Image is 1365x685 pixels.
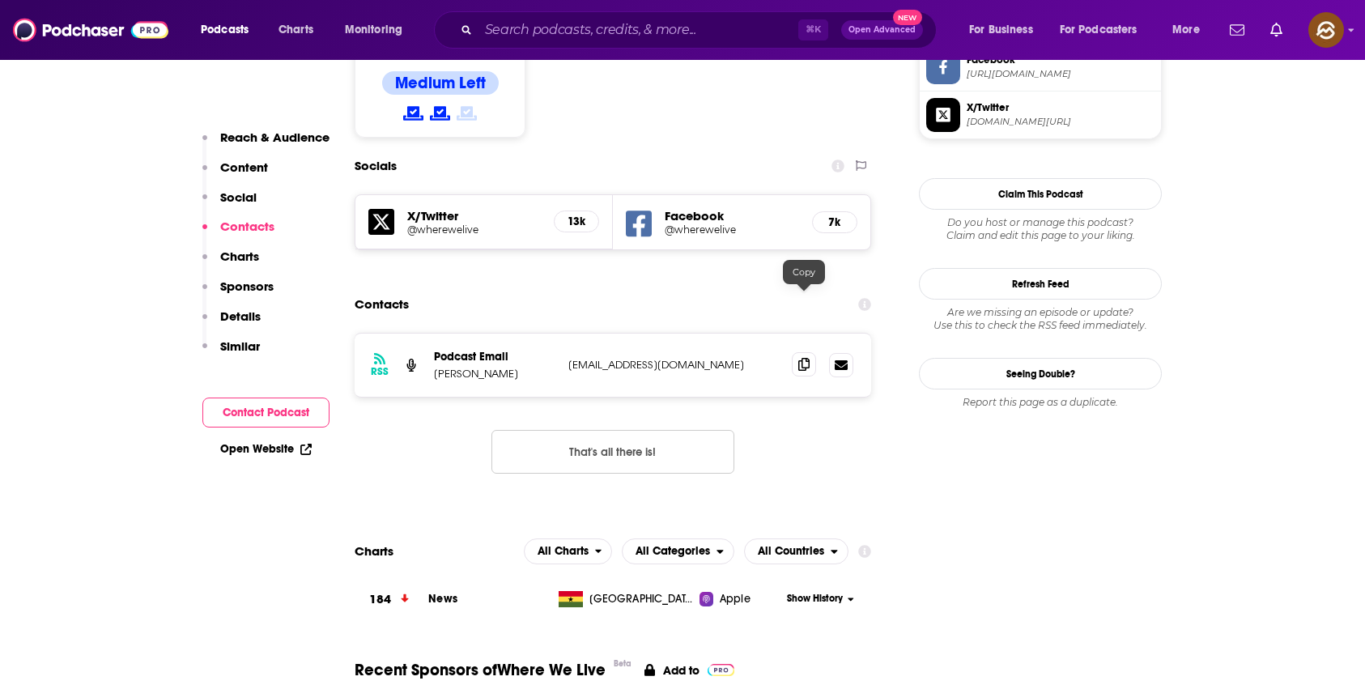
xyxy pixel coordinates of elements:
[568,215,585,228] h5: 13k
[449,11,952,49] div: Search podcasts, credits, & more...
[919,216,1162,229] span: Do you host or manage this podcast?
[967,116,1155,128] span: twitter.com/wherewelive
[220,442,312,456] a: Open Website
[434,350,555,364] p: Podcast Email
[958,17,1053,43] button: open menu
[826,215,844,229] h5: 7k
[491,430,734,474] button: Nothing here.
[552,591,700,607] a: [GEOGRAPHIC_DATA]
[919,306,1162,332] div: Are we missing an episode or update? Use this to check the RSS feed immediately.
[622,538,734,564] button: open menu
[614,658,631,669] div: Beta
[700,591,781,607] a: Apple
[636,546,710,557] span: All Categories
[919,268,1162,300] button: Refresh Feed
[334,17,423,43] button: open menu
[919,178,1162,210] button: Claim This Podcast
[355,151,397,181] h2: Socials
[220,130,330,145] p: Reach & Audience
[787,592,843,606] span: Show History
[434,367,555,381] p: [PERSON_NAME]
[783,260,825,284] div: Copy
[893,10,922,25] span: New
[744,538,848,564] h2: Countries
[355,289,409,320] h2: Contacts
[589,591,695,607] span: Ghana
[798,19,828,40] span: ⌘ K
[926,50,1155,84] a: Facebook[URL][DOMAIN_NAME]
[202,189,257,219] button: Social
[758,546,824,557] span: All Countries
[919,358,1162,389] a: Seeing Double?
[1060,19,1137,41] span: For Podcasters
[345,19,402,41] span: Monitoring
[538,546,589,557] span: All Charts
[708,664,734,676] img: Pro Logo
[355,577,428,622] a: 184
[202,279,274,308] button: Sponsors
[189,17,270,43] button: open menu
[220,249,259,264] p: Charts
[848,26,916,34] span: Open Advanced
[220,160,268,175] p: Content
[202,398,330,428] button: Contact Podcast
[268,17,323,43] a: Charts
[201,19,249,41] span: Podcasts
[969,19,1033,41] span: For Business
[355,660,606,680] span: Recent Sponsors of Where We Live
[720,591,751,607] span: Apple
[841,20,923,40] button: Open AdvancedNew
[967,100,1155,115] span: X/Twitter
[1049,17,1161,43] button: open menu
[622,538,734,564] h2: Categories
[279,19,313,41] span: Charts
[1264,16,1289,44] a: Show notifications dropdown
[1161,17,1220,43] button: open menu
[967,68,1155,80] span: https://www.facebook.com/wherewelive
[665,223,799,236] a: @wherewelive
[1223,16,1251,44] a: Show notifications dropdown
[919,216,1162,242] div: Claim and edit this page to your liking.
[478,17,798,43] input: Search podcasts, credits, & more...
[202,308,261,338] button: Details
[220,308,261,324] p: Details
[926,98,1155,132] a: X/Twitter[DOMAIN_NAME][URL]
[568,358,779,372] p: [EMAIL_ADDRESS][DOMAIN_NAME]
[1172,19,1200,41] span: More
[407,223,541,236] a: @wherewelive
[644,660,734,680] a: Add to
[371,365,389,378] h3: RSS
[1308,12,1344,48] span: Logged in as hey85204
[407,208,541,223] h5: X/Twitter
[395,73,486,93] h4: Medium Left
[782,592,860,606] button: Show History
[744,538,848,564] button: open menu
[663,663,700,678] p: Add to
[202,338,260,368] button: Similar
[13,15,168,45] img: Podchaser - Follow, Share and Rate Podcasts
[355,543,393,559] h2: Charts
[369,590,390,609] h3: 184
[1308,12,1344,48] img: User Profile
[202,249,259,279] button: Charts
[665,208,799,223] h5: Facebook
[524,538,613,564] h2: Platforms
[220,338,260,354] p: Similar
[1308,12,1344,48] button: Show profile menu
[220,189,257,205] p: Social
[202,130,330,160] button: Reach & Audience
[220,279,274,294] p: Sponsors
[202,219,274,249] button: Contacts
[220,219,274,234] p: Contacts
[202,160,268,189] button: Content
[919,396,1162,409] div: Report this page as a duplicate.
[428,592,457,606] a: News
[524,538,613,564] button: open menu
